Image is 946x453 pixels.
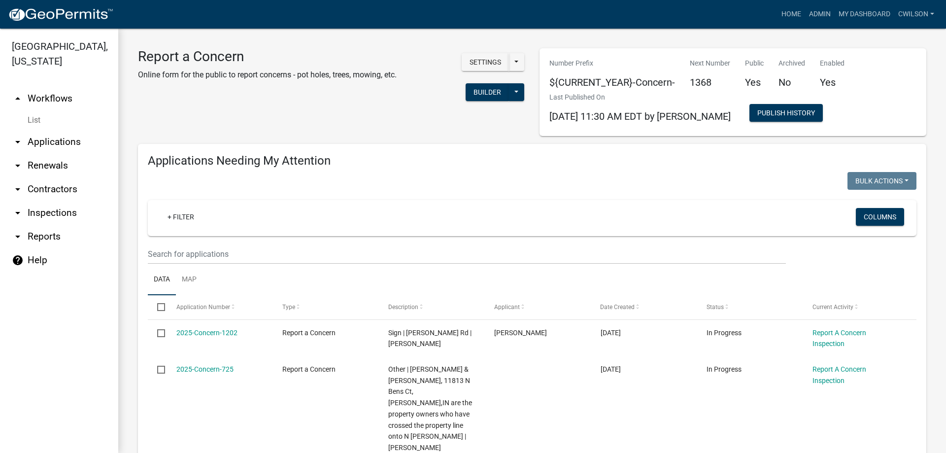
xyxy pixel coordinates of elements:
[601,304,635,311] span: Date Created
[778,58,805,69] p: Archived
[749,110,823,118] wm-modal-confirm: Workflow Publish History
[549,76,675,88] h5: ${CURRENT_YEAR}-Concern-
[148,264,176,296] a: Data
[12,183,24,195] i: arrow_drop_down
[601,365,621,373] span: 01/13/2025
[282,365,336,373] span: Report a Concern
[820,58,845,69] p: Enabled
[745,58,764,69] p: Public
[379,295,485,319] datatable-header-cell: Description
[805,5,835,24] a: Admin
[160,208,202,226] a: + Filter
[148,295,167,319] datatable-header-cell: Select
[12,254,24,266] i: help
[549,110,731,122] span: [DATE] 11:30 AM EDT by [PERSON_NAME]
[12,136,24,148] i: arrow_drop_down
[388,304,418,311] span: Description
[777,5,805,24] a: Home
[485,295,591,319] datatable-header-cell: Applicant
[148,154,916,168] h4: Applications Needing My Attention
[176,304,230,311] span: Application Number
[820,76,845,88] h5: Yes
[690,58,730,69] p: Next Number
[549,58,675,69] p: Number Prefix
[462,53,509,71] button: Settings
[601,329,621,337] span: 07/22/2025
[494,329,547,337] span: Charlie Wilson
[749,104,823,122] button: Publish History
[697,295,803,319] datatable-header-cell: Status
[707,365,742,373] span: In Progress
[466,83,509,101] button: Builder
[778,76,805,88] h5: No
[12,160,24,172] i: arrow_drop_down
[282,304,295,311] span: Type
[138,48,397,65] h3: Report a Concern
[812,329,866,348] a: Report A Concern Inspection
[591,295,697,319] datatable-header-cell: Date Created
[176,329,237,337] a: 2025-Concern-1202
[388,365,472,452] span: Other | Jacob G & Kirsten F Blythe, 11813 N Bens Ct, Camby,IN are the property owners who have cr...
[812,304,853,311] span: Current Activity
[707,304,724,311] span: Status
[856,208,904,226] button: Columns
[812,365,866,384] a: Report A Concern Inspection
[282,329,336,337] span: Report a Concern
[12,207,24,219] i: arrow_drop_down
[745,76,764,88] h5: Yes
[176,365,234,373] a: 2025-Concern-725
[549,92,731,103] p: Last Published On
[388,329,472,348] span: Sign | Keller Hill Rd | Chris Ferryman
[12,93,24,105] i: arrow_drop_up
[803,295,909,319] datatable-header-cell: Current Activity
[167,295,272,319] datatable-header-cell: Application Number
[894,5,938,24] a: cwilson
[12,231,24,243] i: arrow_drop_down
[707,329,742,337] span: In Progress
[148,244,786,264] input: Search for applications
[835,5,894,24] a: My Dashboard
[690,76,730,88] h5: 1368
[176,264,203,296] a: Map
[138,69,397,81] p: Online form for the public to report concerns - pot holes, trees, mowing, etc.
[494,304,520,311] span: Applicant
[847,172,916,190] button: Bulk Actions
[273,295,379,319] datatable-header-cell: Type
